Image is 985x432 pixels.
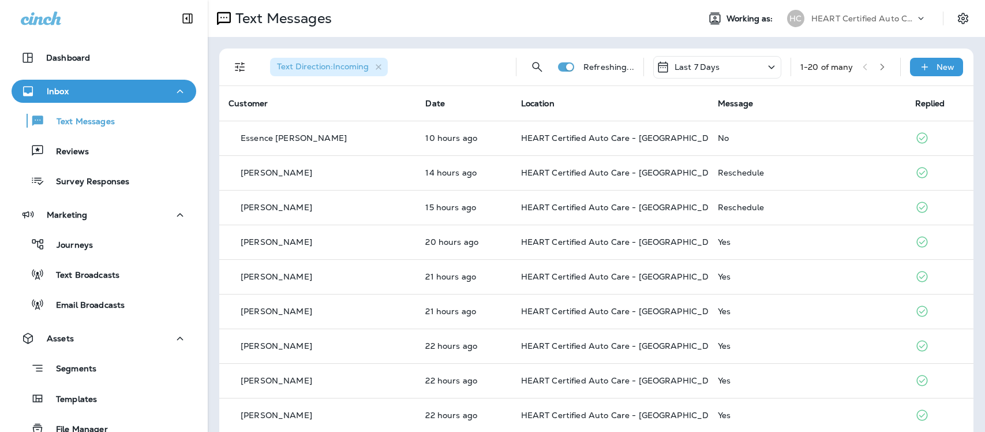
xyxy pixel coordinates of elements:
p: Segments [44,364,96,375]
button: Templates [12,386,196,411]
p: Aug 21, 2025 09:59 AM [425,307,502,316]
span: HEART Certified Auto Care - [GEOGRAPHIC_DATA] [521,202,728,213]
div: Yes [718,272,896,281]
button: Reviews [12,139,196,163]
p: Marketing [47,210,87,219]
button: Segments [12,356,196,381]
span: HEART Certified Auto Care - [GEOGRAPHIC_DATA] [521,306,728,316]
p: Journeys [45,240,93,251]
p: [PERSON_NAME] [241,376,312,385]
p: Aug 21, 2025 09:16 AM [425,411,502,420]
div: 1 - 20 of many [800,62,853,72]
span: Customer [229,98,268,109]
p: Inbox [47,87,69,96]
div: HC [787,10,804,27]
div: Yes [718,411,896,420]
p: Essence [PERSON_NAME] [241,133,347,143]
span: HEART Certified Auto Care - [GEOGRAPHIC_DATA] [521,133,728,143]
span: HEART Certified Auto Care - [GEOGRAPHIC_DATA] [521,375,728,386]
button: Inbox [12,80,196,103]
div: Yes [718,341,896,351]
button: Email Broadcasts [12,292,196,316]
div: No [718,133,896,143]
button: Dashboard [12,46,196,69]
p: [PERSON_NAME] [241,203,312,212]
div: Reschedule [718,168,896,177]
p: Refreshing... [583,62,634,72]
p: [PERSON_NAME] [241,341,312,351]
span: Working as: [726,14,776,24]
p: Aug 21, 2025 08:48 PM [425,133,502,143]
p: [PERSON_NAME] [241,411,312,420]
button: Journeys [12,232,196,256]
span: HEART Certified Auto Care - [GEOGRAPHIC_DATA] [521,167,728,178]
span: Location [521,98,555,109]
p: Templates [44,394,97,405]
span: HEART Certified Auto Care - [GEOGRAPHIC_DATA] [521,271,728,282]
p: HEART Certified Auto Care [811,14,915,23]
button: Search Messages [526,55,549,79]
div: Yes [718,237,896,247]
button: Survey Responses [12,169,196,193]
p: Text Broadcasts [44,270,119,281]
button: Settings [953,8,973,29]
button: Marketing [12,203,196,226]
button: Collapse Sidebar [171,7,204,30]
span: HEART Certified Auto Care - [GEOGRAPHIC_DATA] [521,237,728,247]
p: Last 7 Days [675,62,720,72]
p: Dashboard [46,53,90,62]
span: Replied [915,98,945,109]
p: Assets [47,334,74,343]
p: [PERSON_NAME] [241,237,312,247]
span: Message [718,98,753,109]
p: [PERSON_NAME] [241,272,312,281]
p: Aug 21, 2025 09:22 AM [425,376,502,385]
button: Text Broadcasts [12,262,196,286]
button: Assets [12,327,196,350]
p: Text Messages [45,117,115,128]
span: Date [425,98,445,109]
p: Aug 21, 2025 10:30 AM [425,272,502,281]
span: Text Direction : Incoming [277,61,369,72]
p: Aug 21, 2025 05:16 PM [425,168,502,177]
p: Survey Responses [44,177,129,188]
p: New [937,62,954,72]
div: Yes [718,307,896,316]
p: [PERSON_NAME] [241,168,312,177]
div: Reschedule [718,203,896,212]
p: Aug 21, 2025 09:25 AM [425,341,502,351]
span: HEART Certified Auto Care - [GEOGRAPHIC_DATA] [521,341,728,351]
button: Filters [229,55,252,79]
span: HEART Certified Auto Care - [GEOGRAPHIC_DATA] [521,410,728,420]
p: Email Broadcasts [44,300,125,311]
p: Text Messages [231,10,332,27]
button: Text Messages [12,109,196,133]
p: [PERSON_NAME] [241,307,312,316]
div: Text Direction:Incoming [270,58,388,76]
p: Aug 21, 2025 11:01 AM [425,237,502,247]
p: Aug 21, 2025 03:50 PM [425,203,502,212]
div: Yes [718,376,896,385]
p: Reviews [44,147,89,158]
